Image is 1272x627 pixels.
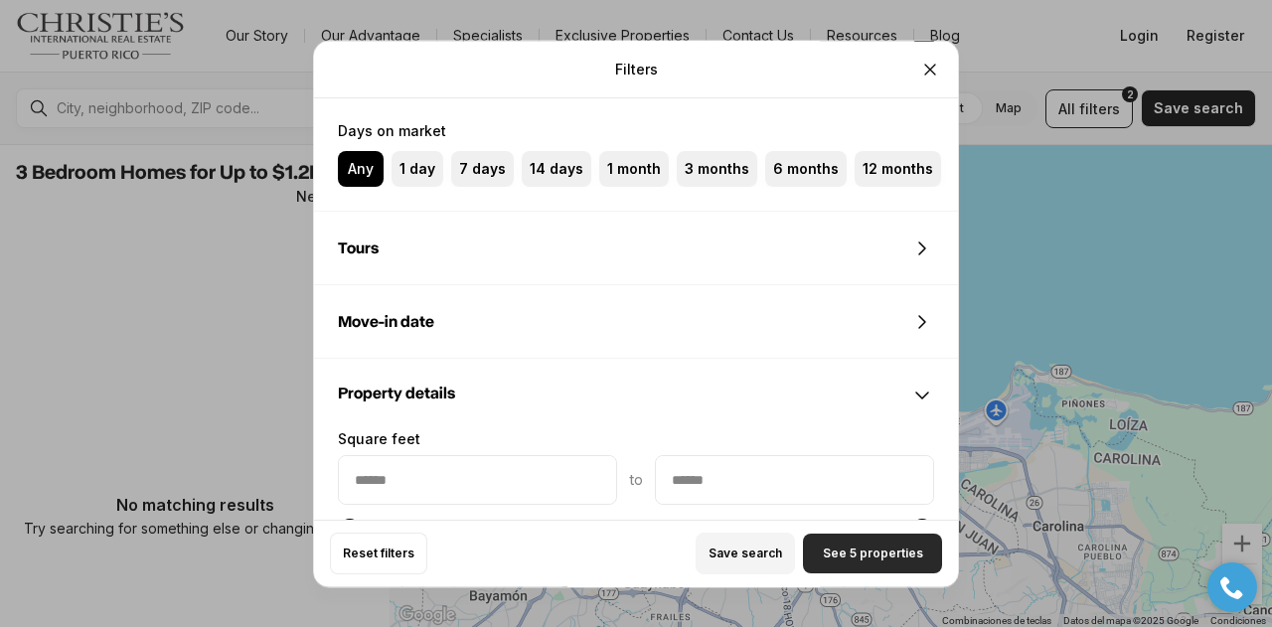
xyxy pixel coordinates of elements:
span: to [629,472,643,488]
span: Move-in date [338,314,434,330]
span: See 5 properties [823,546,923,561]
button: Reset filters [330,533,427,574]
span: Square feet [338,431,934,447]
div: Tours [314,213,958,284]
span: Days on market [338,123,958,139]
label: 6 months [765,151,847,187]
input: squareFeetMin [339,456,616,504]
label: Any [338,151,384,187]
div: Property details [314,360,958,431]
label: 3 months [677,151,757,187]
label: Sold [322,60,950,103]
label: 12 months [855,151,941,187]
span: Minimum [338,519,362,543]
span: Property details [338,386,455,401]
label: 7 days [451,151,514,187]
button: Close [910,49,950,88]
label: 1 day [392,151,443,187]
span: Tours [338,240,379,256]
span: Reset filters [343,546,414,561]
div: Move-in date [314,286,958,358]
input: squareFeetMax [656,456,933,504]
button: See 5 properties [803,534,942,573]
span: Maximum [910,519,934,543]
p: Filters [615,61,658,77]
label: 1 month [599,151,669,187]
button: Save search [696,533,795,574]
label: 14 days [522,151,591,187]
span: Save search [709,546,782,561]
